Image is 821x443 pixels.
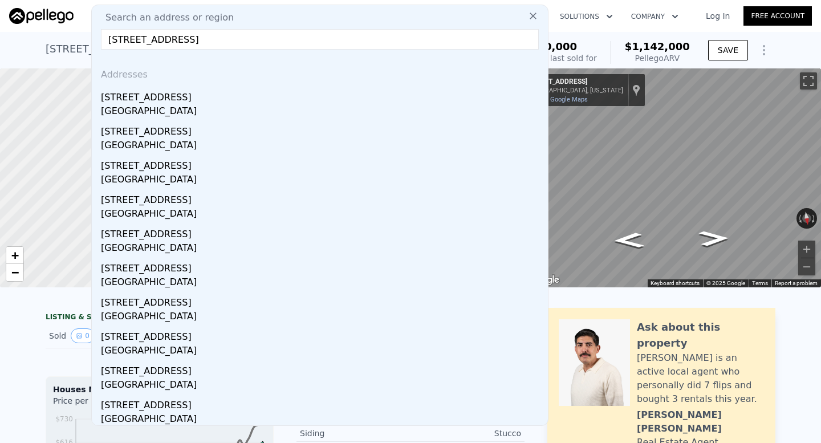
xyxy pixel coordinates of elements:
div: [GEOGRAPHIC_DATA] [101,241,543,257]
div: [GEOGRAPHIC_DATA] [101,344,543,360]
div: [GEOGRAPHIC_DATA] [101,207,543,223]
a: View on Google Maps [526,96,588,103]
tspan: $730 [55,415,73,423]
div: [STREET_ADDRESS] [101,257,543,275]
div: Price per Square Foot [53,395,160,413]
button: Toggle fullscreen view [800,72,817,90]
div: [GEOGRAPHIC_DATA] [101,104,543,120]
button: Rotate clockwise [811,208,818,229]
input: Enter an address, city, region, neighborhood or zip code [101,29,539,50]
img: Pellego [9,8,74,24]
a: Report a problem [775,280,818,286]
button: View historical data [71,328,95,343]
button: Show Options [753,39,775,62]
div: [STREET_ADDRESS] [101,120,543,139]
div: [GEOGRAPHIC_DATA] [101,412,543,428]
div: [GEOGRAPHIC_DATA] [101,139,543,155]
div: [GEOGRAPHIC_DATA] [101,275,543,291]
a: Terms (opens in new tab) [752,280,768,286]
div: Addresses [96,59,543,86]
a: Free Account [743,6,812,26]
button: SAVE [708,40,748,60]
div: [STREET_ADDRESS] [526,78,623,87]
a: Show location on map [632,84,640,96]
button: Reset the view [801,208,813,229]
span: $1,142,000 [625,40,690,52]
div: Houses Median Sale [53,384,266,395]
button: Company [622,6,688,27]
div: [PERSON_NAME] [PERSON_NAME] [637,408,764,436]
span: © 2025 Google [706,280,745,286]
button: Keyboard shortcuts [651,279,700,287]
a: Zoom out [6,264,23,281]
span: Search an address or region [96,11,234,25]
path: Go East, Glenview Ave [601,229,657,252]
div: [GEOGRAPHIC_DATA], [US_STATE] [526,87,623,94]
div: [GEOGRAPHIC_DATA] [101,310,543,326]
div: [PERSON_NAME] is an active local agent who personally did 7 flips and bought 3 rentals this year. [637,351,764,406]
div: Pellego ARV [625,52,690,64]
div: Off Market, last sold for [503,52,597,64]
div: Map [522,68,821,287]
div: [STREET_ADDRESS] [101,189,543,207]
span: − [11,265,19,279]
div: [STREET_ADDRESS] [101,155,543,173]
div: Stucco [410,428,521,439]
span: + [11,248,19,262]
button: Rotate counterclockwise [796,208,803,229]
div: [GEOGRAPHIC_DATA] [101,173,543,189]
button: Zoom out [798,258,815,275]
div: [STREET_ADDRESS] [101,394,543,412]
a: Log In [692,10,743,22]
button: Solutions [551,6,622,27]
button: Zoom in [798,241,815,258]
path: Go West, Glenview Ave [686,227,742,250]
div: [STREET_ADDRESS] [101,223,543,241]
div: Ask about this property [637,319,764,351]
div: LISTING & SALE HISTORY [46,312,274,324]
div: [STREET_ADDRESS] , [GEOGRAPHIC_DATA] , CA 92807 [46,41,319,57]
div: [STREET_ADDRESS] [101,291,543,310]
span: $150,000 [523,40,578,52]
div: [STREET_ADDRESS] [101,86,543,104]
div: [STREET_ADDRESS] [101,326,543,344]
div: Sold [49,328,151,343]
div: [STREET_ADDRESS] [101,360,543,378]
div: Siding [300,428,410,439]
div: [GEOGRAPHIC_DATA] [101,378,543,394]
a: Zoom in [6,247,23,264]
div: Street View [522,68,821,287]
